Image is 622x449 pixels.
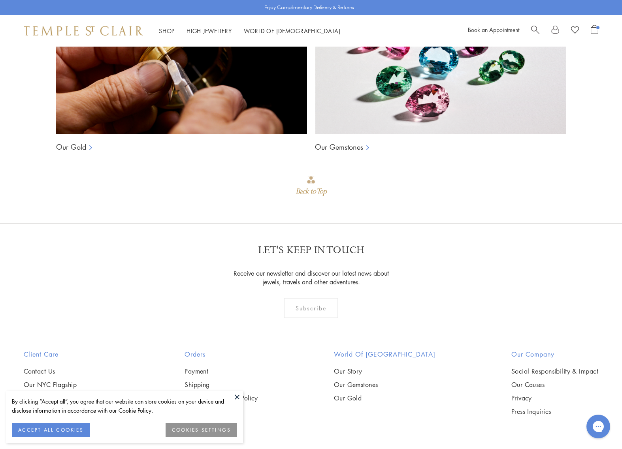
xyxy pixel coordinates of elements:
[296,184,326,199] div: Back to Top
[24,349,109,359] h2: Client Care
[511,349,598,359] h2: Our Company
[187,27,232,35] a: High JewelleryHigh Jewellery
[258,243,364,257] p: LET'S KEEP IN TOUCH
[511,380,598,389] a: Our Causes
[231,269,391,286] p: Receive our newsletter and discover our latest news about jewels, travels and other adventures.
[334,367,435,376] a: Our Story
[159,26,341,36] nav: Main navigation
[511,394,598,402] a: Privacy
[334,380,435,389] a: Our Gemstones
[296,175,326,199] div: Go to top
[12,423,90,437] button: ACCEPT ALL COOKIES
[24,367,109,376] a: Contact Us
[159,27,175,35] a: ShopShop
[582,412,614,441] iframe: Gorgias live chat messenger
[315,142,363,152] a: Our Gemstones
[284,298,338,318] div: Subscribe
[24,26,143,36] img: Temple St. Clair
[264,4,354,11] p: Enjoy Complimentary Delivery & Returns
[571,25,579,37] a: View Wishlist
[334,349,435,359] h2: World of [GEOGRAPHIC_DATA]
[511,367,598,376] a: Social Responsibility & Impact
[185,349,258,359] h2: Orders
[591,25,598,37] a: Open Shopping Bag
[185,367,258,376] a: Payment
[166,423,237,437] button: COOKIES SETTINGS
[56,142,86,152] a: Our Gold
[334,394,435,402] a: Our Gold
[531,25,539,37] a: Search
[511,407,598,416] a: Press Inquiries
[185,380,258,389] a: Shipping
[244,27,341,35] a: World of [DEMOGRAPHIC_DATA]World of [DEMOGRAPHIC_DATA]
[468,26,519,34] a: Book an Appointment
[12,397,237,415] div: By clicking “Accept all”, you agree that our website can store cookies on your device and disclos...
[24,380,109,389] a: Our NYC Flagship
